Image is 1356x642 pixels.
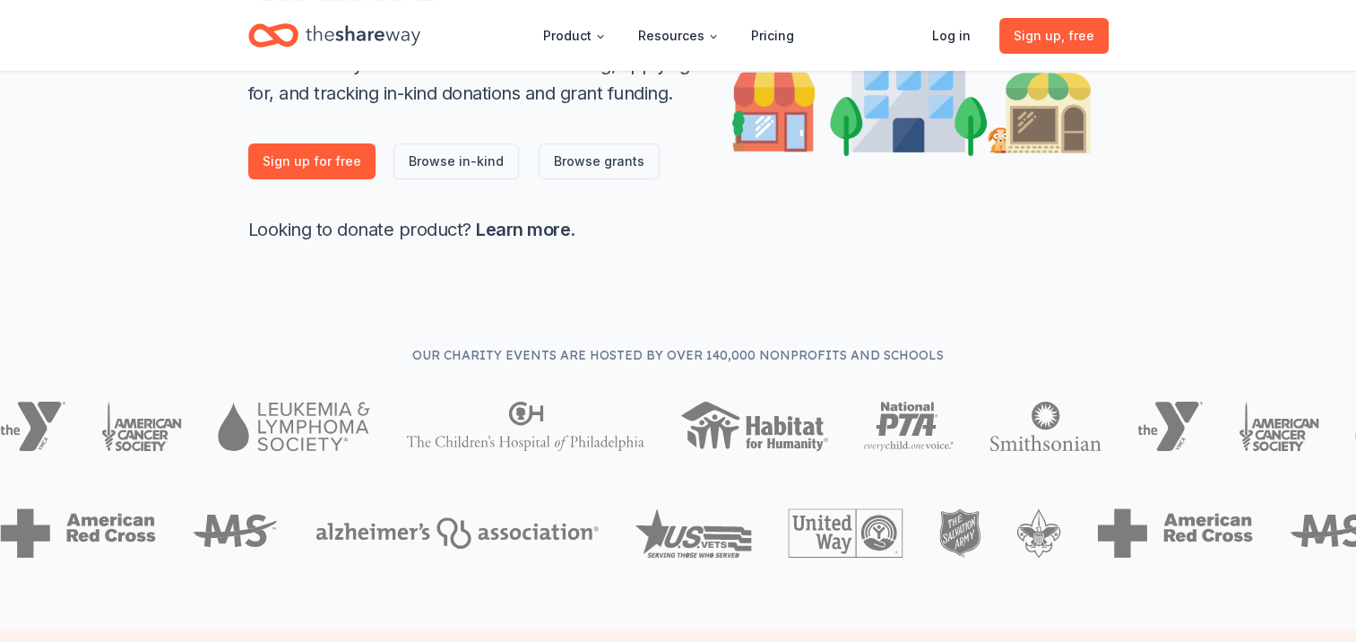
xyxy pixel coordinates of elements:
img: United Way [788,508,903,558]
p: TheShareWay is the all-in-one tool for finding, applying for, and tracking in-kind donations and ... [248,50,696,108]
img: Alzheimers Association [315,517,599,549]
img: The Salvation Army [939,508,981,558]
nav: Main [529,14,808,56]
img: The Children's Hospital of Philadelphia [406,402,644,451]
a: Sign up, free [999,18,1109,54]
img: MS [192,508,280,558]
a: Browse in-kind [393,143,519,179]
a: Pricing [737,18,808,54]
a: Browse grants [539,143,660,179]
img: YMCA [1137,402,1203,451]
img: Habitat for Humanity [680,402,828,451]
span: Sign up [1014,25,1094,47]
a: Learn more [476,219,570,240]
img: Leukemia & Lymphoma Society [218,402,369,451]
button: Resources [624,18,733,54]
img: American Cancer Society [1239,402,1320,451]
p: Looking to donate product? . [248,215,696,244]
a: Log in [918,18,985,54]
img: American Red Cross [1097,508,1253,558]
span: , free [1061,28,1094,43]
img: Smithsonian [989,402,1101,451]
button: Product [529,18,620,54]
img: US Vets [635,508,752,558]
a: Sign up for free [248,143,376,179]
img: Boy Scouts of America [1016,508,1061,558]
a: Home [248,14,420,56]
img: National PTA [864,402,954,451]
img: American Cancer Society [101,402,183,451]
